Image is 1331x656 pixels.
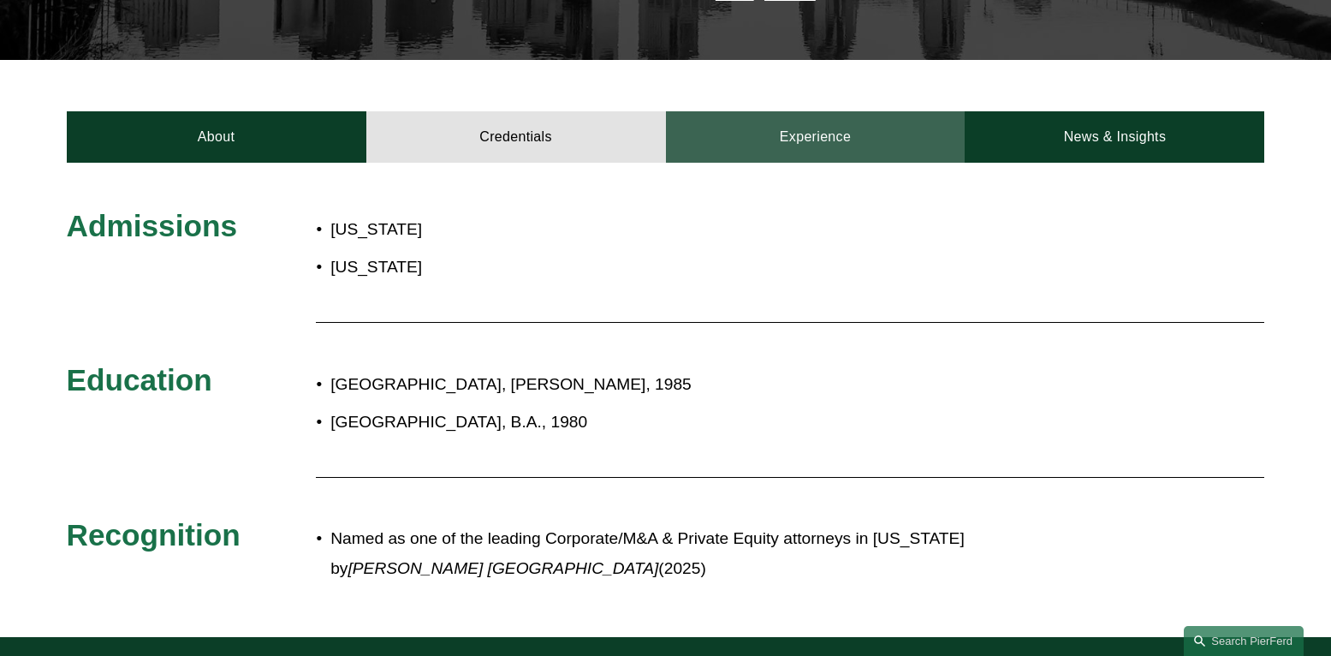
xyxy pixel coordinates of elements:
[330,370,1114,400] p: [GEOGRAPHIC_DATA], [PERSON_NAME], 1985
[330,408,1114,438] p: [GEOGRAPHIC_DATA], B.A., 1980
[67,111,366,163] a: About
[330,524,1114,583] p: Named as one of the leading Corporate/M&A & Private Equity attorneys in [US_STATE] by (2025)
[1184,626,1304,656] a: Search this site
[67,518,241,552] span: Recognition
[330,253,765,283] p: [US_STATE]
[965,111,1264,163] a: News & Insights
[666,111,966,163] a: Experience
[366,111,666,163] a: Credentials
[67,209,237,242] span: Admissions
[348,559,658,577] em: [PERSON_NAME] [GEOGRAPHIC_DATA]
[330,215,765,245] p: [US_STATE]
[67,363,212,397] span: Education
